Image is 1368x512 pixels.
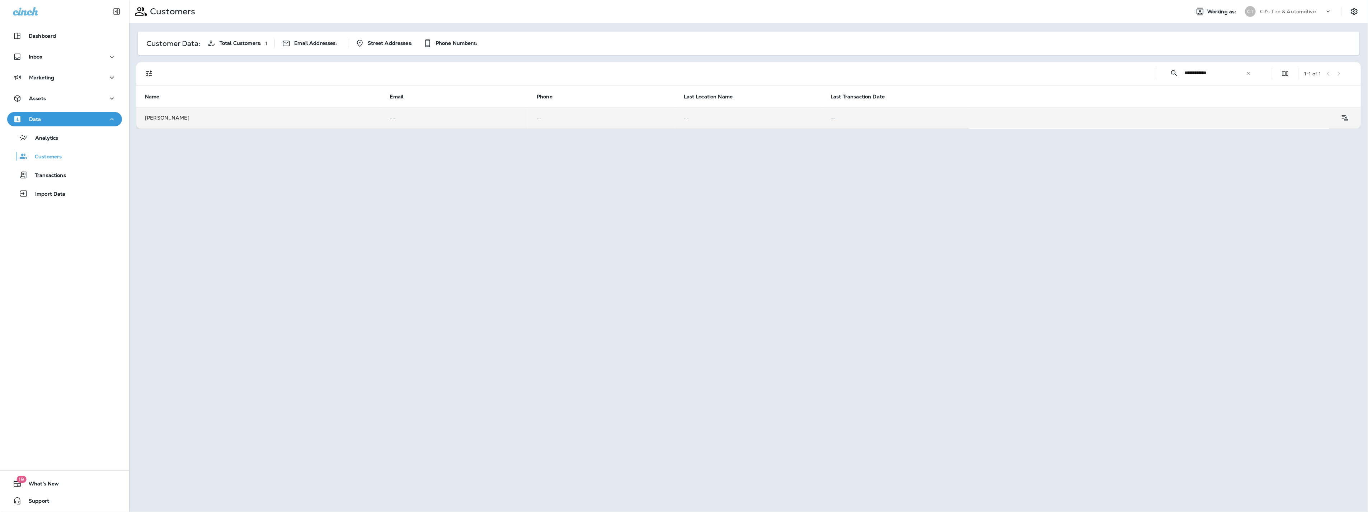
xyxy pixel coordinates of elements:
p: Transactions [28,172,66,179]
p: Customers [147,6,195,17]
button: Marketing [7,70,122,85]
p: -- [684,115,814,121]
span: Name [145,93,169,100]
button: Settings [1348,5,1361,18]
div: 1 - 1 of 1 [1304,71,1321,76]
td: [PERSON_NAME] [136,107,381,129]
button: Inbox [7,50,122,64]
span: 19 [17,476,26,483]
span: Street Addresses: [368,40,413,46]
div: CT [1245,6,1256,17]
p: Customers [28,154,62,160]
span: Phone [537,93,562,100]
button: Collapse Sidebar [107,4,127,19]
span: Name [145,94,160,100]
span: Phone [537,94,553,100]
button: Edit Fields [1278,66,1292,81]
p: Marketing [29,75,54,80]
span: Support [22,498,49,507]
p: Analytics [28,135,58,142]
button: Data [7,112,122,126]
span: Last Transaction Date [831,93,894,100]
span: Phone Numbers: [436,40,477,46]
button: Assets [7,91,122,106]
button: Collapse Search [1167,66,1181,80]
span: Last Location Name [684,93,742,100]
span: Last Location Name [684,94,733,100]
button: 19What's New [7,476,122,491]
p: Import Data [28,191,66,198]
span: Email [390,94,404,100]
button: Filters [142,66,156,81]
span: Email Addresses: [294,40,337,46]
p: 1 [265,41,267,46]
button: Customer Details [1338,111,1352,125]
span: What's New [22,481,59,489]
button: Analytics [7,130,122,145]
span: Total Customers: [220,40,262,46]
button: Transactions [7,167,122,182]
span: Last Transaction Date [831,94,885,100]
p: Dashboard [29,33,56,39]
p: CJ's Tire & Automotive [1260,9,1316,14]
p: -- [537,115,667,121]
p: Customer Data: [146,41,200,46]
span: Email [390,93,413,100]
p: -- [390,115,520,121]
p: Assets [29,96,46,101]
span: Working as: [1207,9,1238,15]
button: Customers [7,149,122,164]
button: Import Data [7,186,122,201]
button: Support [7,494,122,508]
p: Inbox [29,54,42,60]
p: -- [831,115,960,121]
p: Data [29,116,41,122]
button: Dashboard [7,29,122,43]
